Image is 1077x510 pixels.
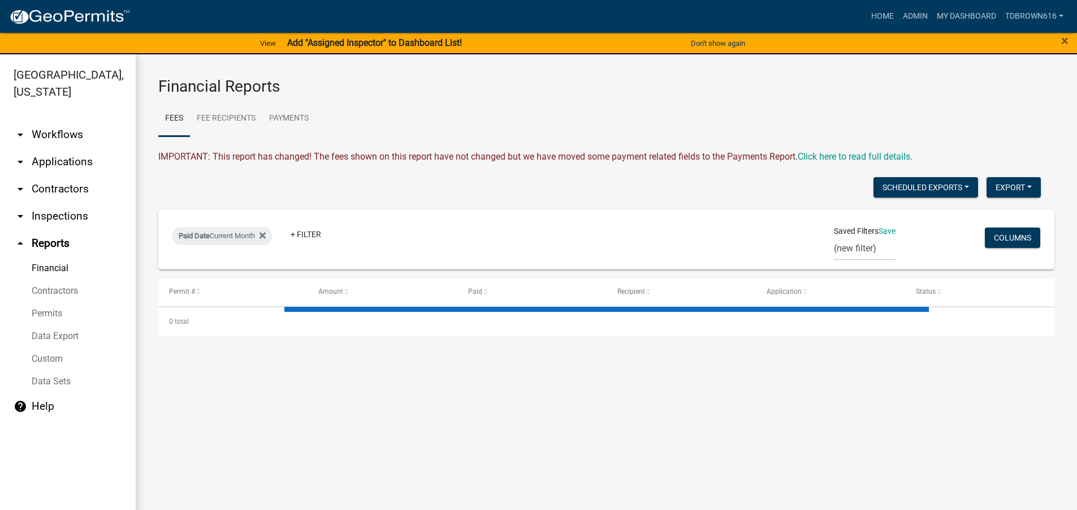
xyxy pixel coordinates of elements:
[985,228,1040,248] button: Columns
[179,232,210,240] span: Paid Date
[767,288,802,295] span: Application
[14,209,27,223] i: arrow_drop_down
[457,278,606,306] datatable-header-cell: Paid
[798,151,912,162] a: Click here to read full details.
[14,155,27,169] i: arrow_drop_down
[282,224,330,245] a: + Filter
[158,307,1054,336] div: 0 total
[14,400,27,413] i: help
[262,101,315,137] a: Payments
[873,177,978,198] button: Scheduled Exports
[1001,6,1068,27] a: tdbrown616
[617,288,645,295] span: Recipient
[287,37,462,48] strong: Add "Assigned Inspector" to Dashboard List!
[256,34,280,53] a: View
[756,278,905,306] datatable-header-cell: Application
[190,101,262,137] a: Fee Recipients
[987,177,1041,198] button: Export
[158,278,308,306] datatable-header-cell: Permit #
[1061,34,1069,48] button: Close
[798,151,912,162] wm-modal-confirm: Upcoming Changes to Daily Fees Report
[898,6,932,27] a: Admin
[14,128,27,142] i: arrow_drop_down
[468,288,482,295] span: Paid
[867,6,898,27] a: Home
[932,6,1001,27] a: My Dashboard
[169,288,195,295] span: Permit #
[14,182,27,196] i: arrow_drop_down
[308,278,457,306] datatable-header-cell: Amount
[879,226,896,235] a: Save
[318,288,343,295] span: Amount
[158,77,1054,96] h3: Financial Reports
[1061,33,1069,49] span: ×
[606,278,755,306] datatable-header-cell: Recipient
[916,288,936,295] span: Status
[905,278,1054,306] datatable-header-cell: Status
[158,150,1054,164] div: IMPORTANT: This report has changed! The fees shown on this report have not changed but we have mo...
[834,225,879,237] span: Saved Filters
[686,34,750,53] button: Don't show again
[158,101,190,137] a: Fees
[172,227,273,245] div: Current Month
[14,237,27,250] i: arrow_drop_up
